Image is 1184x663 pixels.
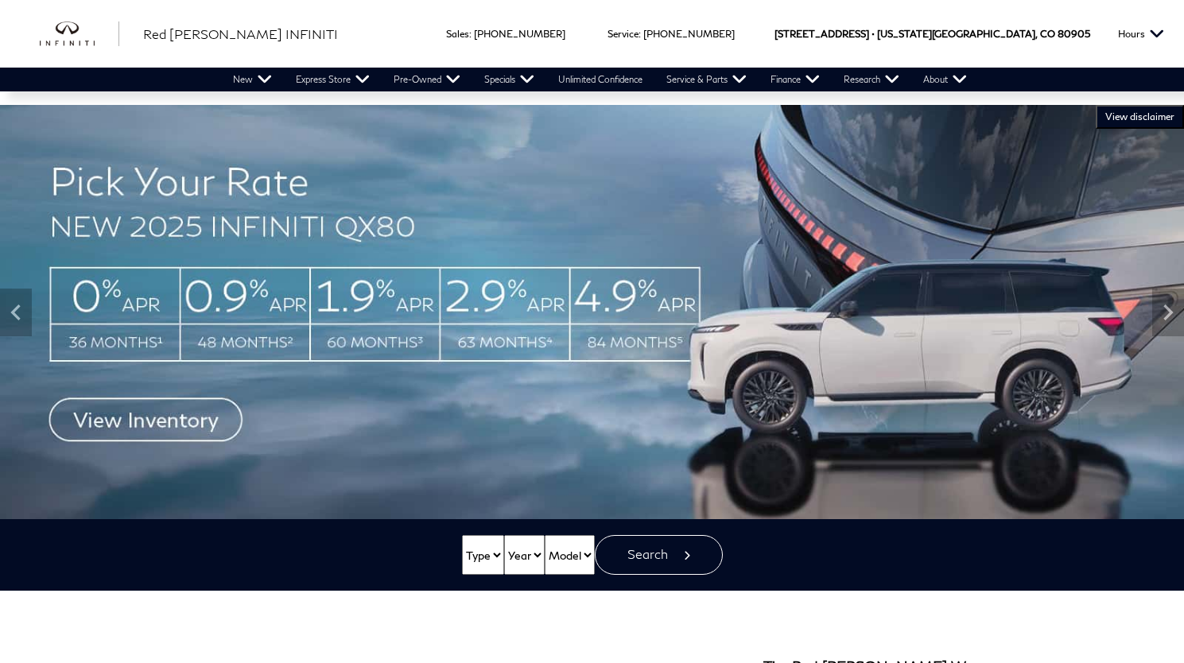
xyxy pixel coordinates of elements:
[382,68,472,91] a: Pre-Owned
[221,68,979,91] nav: Main Navigation
[545,535,595,575] select: Vehicle Model
[40,21,119,47] img: INFINITI
[1105,111,1174,123] span: VIEW DISCLAIMER
[546,68,654,91] a: Unlimited Confidence
[472,68,546,91] a: Specials
[911,68,979,91] a: About
[40,21,119,47] a: infiniti
[143,26,338,41] span: Red [PERSON_NAME] INFINITI
[462,535,504,575] select: Vehicle Type
[608,28,639,40] span: Service
[595,535,723,575] button: Search
[284,68,382,91] a: Express Store
[643,28,735,40] a: [PHONE_NUMBER]
[504,535,545,575] select: Vehicle Year
[469,28,472,40] span: :
[1096,105,1184,129] button: VIEW DISCLAIMER
[774,28,1090,40] a: [STREET_ADDRESS] • [US_STATE][GEOGRAPHIC_DATA], CO 80905
[832,68,911,91] a: Research
[474,28,565,40] a: [PHONE_NUMBER]
[143,25,338,44] a: Red [PERSON_NAME] INFINITI
[759,68,832,91] a: Finance
[654,68,759,91] a: Service & Parts
[221,68,284,91] a: New
[446,28,469,40] span: Sales
[639,28,641,40] span: :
